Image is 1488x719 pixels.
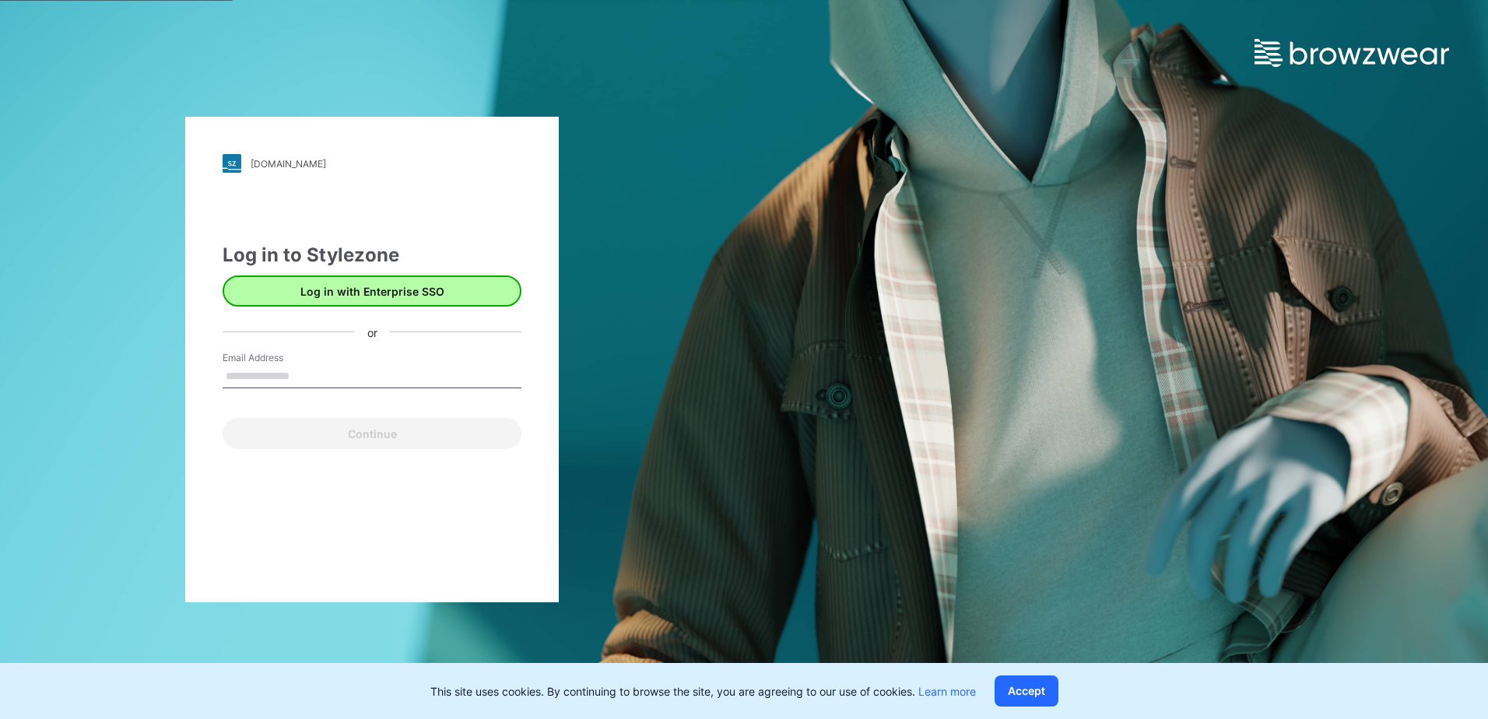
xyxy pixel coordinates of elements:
[1255,39,1449,67] img: browzwear-logo.e42bd6dac1945053ebaf764b6aa21510.svg
[223,154,521,173] a: [DOMAIN_NAME]
[223,351,332,365] label: Email Address
[251,158,326,170] div: [DOMAIN_NAME]
[223,241,521,269] div: Log in to Stylezone
[995,675,1058,707] button: Accept
[355,324,390,340] div: or
[918,685,976,698] a: Learn more
[223,275,521,307] button: Log in with Enterprise SSO
[223,154,241,173] img: stylezone-logo.562084cfcfab977791bfbf7441f1a819.svg
[430,683,976,700] p: This site uses cookies. By continuing to browse the site, you are agreeing to our use of cookies.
